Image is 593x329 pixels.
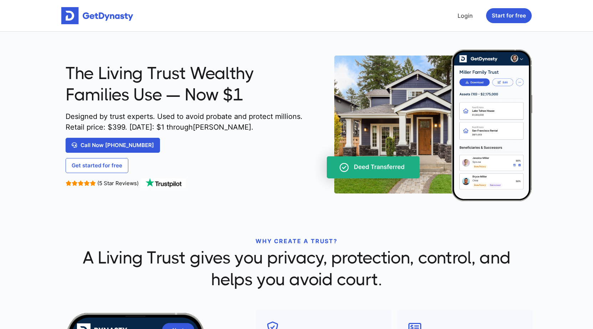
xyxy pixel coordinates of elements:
span: A Living Trust gives you privacy, protection, control, and helps you avoid court. [66,247,527,290]
img: Get started for free with Dynasty Trust Company [61,7,133,24]
img: TrustPilot Logo [140,178,187,188]
a: Get started for free [66,158,128,173]
img: trust-on-cellphone [311,49,533,201]
a: Login [455,9,475,23]
p: WHY CREATE A TRUST? [66,237,527,245]
button: Start for free [486,8,532,23]
span: The Living Trust Wealthy Families Use — Now $1 [66,63,306,106]
span: (5 Star Reviews) [97,180,139,187]
a: Call Now [PHONE_NUMBER] [66,138,160,153]
span: Designed by trust experts. Used to avoid probate and protect millions. Retail price: $ 399 . [DAT... [66,111,306,132]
